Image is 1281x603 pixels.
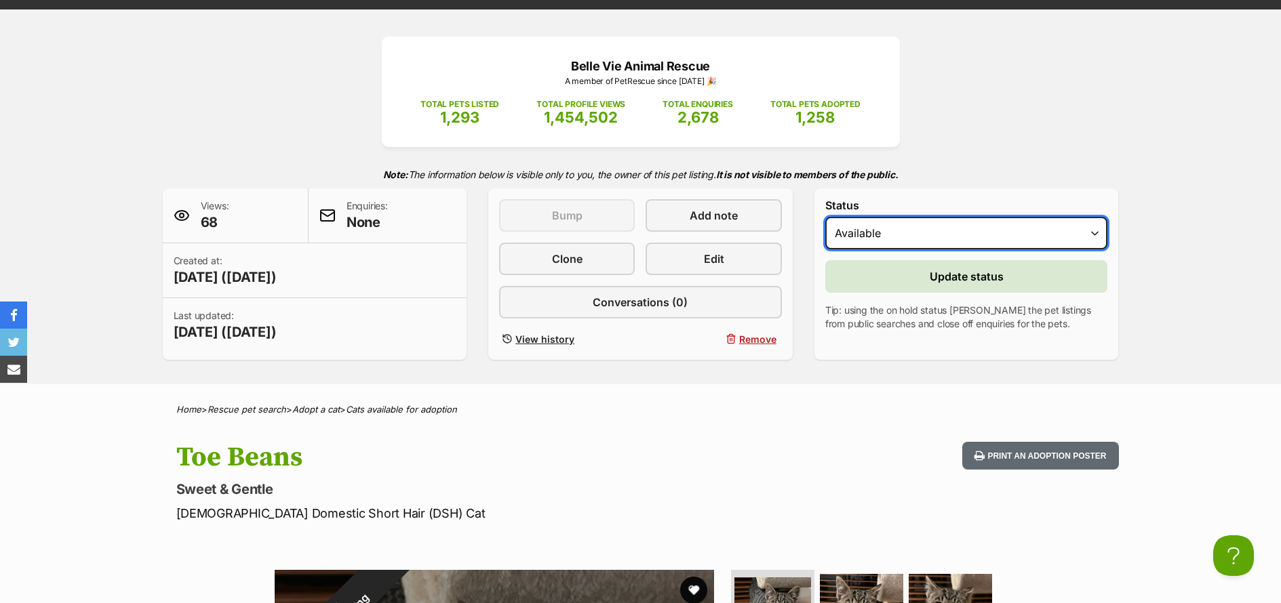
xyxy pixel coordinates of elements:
p: TOTAL PETS LISTED [420,98,499,110]
p: A member of PetRescue since [DATE] 🎉 [402,75,880,87]
a: Adopt a cat [292,404,340,415]
span: Conversations (0) [593,294,688,310]
strong: It is not visible to members of the public. [716,169,899,180]
h1: Toe Beans [176,442,750,473]
p: [DEMOGRAPHIC_DATA] Domestic Short Hair (DSH) Cat [176,504,750,522]
p: Last updated: [174,309,277,341]
a: Add note [646,199,781,232]
span: Bump [552,207,583,224]
span: 1,258 [795,108,835,126]
span: 1,293 [440,108,479,126]
p: Enquiries: [347,199,388,232]
span: Clone [552,251,583,267]
span: 68 [201,213,229,232]
p: Views: [201,199,229,232]
span: 2,678 [677,108,719,126]
a: View history [499,329,635,349]
span: Remove [739,332,776,346]
a: Edit [646,243,781,275]
button: Bump [499,199,635,232]
p: Sweet & Gentle [176,480,750,499]
a: Rescue pet search [208,404,286,415]
p: TOTAL ENQUIRIES [663,98,732,110]
a: Conversations (0) [499,286,782,318]
strong: Note: [383,169,408,180]
button: Update status [825,260,1108,293]
span: Edit [704,251,724,267]
p: TOTAL PROFILE VIEWS [536,98,625,110]
span: Add note [690,207,738,224]
span: Update status [930,268,1004,285]
a: Cats available for adoption [346,404,457,415]
span: [DATE] ([DATE]) [174,268,277,287]
a: Home [176,404,201,415]
p: Belle Vie Animal Rescue [402,57,880,75]
span: [DATE] ([DATE]) [174,323,277,341]
p: Tip: using the on hold status [PERSON_NAME] the pet listings from public searches and close off e... [825,304,1108,331]
p: The information below is visible only to you, the owner of this pet listing. [163,161,1119,188]
div: > > > [142,404,1139,415]
p: TOTAL PETS ADOPTED [770,98,861,110]
a: Clone [499,243,635,275]
button: Print an adoption poster [962,442,1118,470]
iframe: Help Scout Beacon - Open [1213,535,1254,576]
label: Status [825,199,1108,211]
p: Created at: [174,254,277,287]
button: Remove [646,329,781,349]
span: None [347,213,388,232]
span: 1,454,502 [544,108,618,126]
span: View history [515,332,574,346]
